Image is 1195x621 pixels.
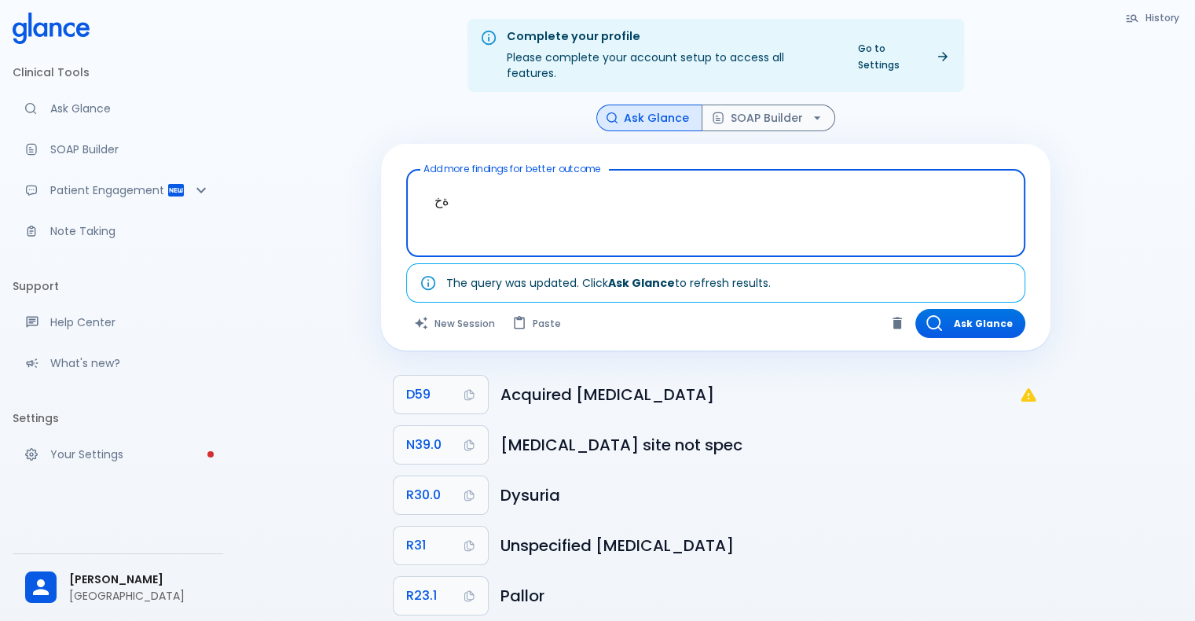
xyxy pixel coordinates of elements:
span: D59 [406,384,431,406]
button: Copy Code N39.0 to clipboard [394,426,488,464]
button: Copy Code R30.0 to clipboard [394,476,488,514]
div: Complete your profile [507,28,836,46]
p: Your Settings [50,446,211,462]
textarea: ةخ [417,176,1014,226]
div: Recent updates and feature releases [13,346,223,380]
button: Ask Glance [915,309,1025,338]
span: R30.0 [406,484,441,506]
p: [GEOGRAPHIC_DATA] [69,588,211,604]
li: Clinical Tools [13,53,223,91]
h6: Urinary tract infection, site not specified [500,432,1038,457]
div: [PERSON_NAME][GEOGRAPHIC_DATA] [13,560,223,615]
div: Patient Reports & Referrals [13,173,223,208]
button: Clears all inputs and results. [406,309,504,338]
li: Support [13,267,223,305]
h6: Unspecified haematuria [500,533,1038,558]
span: N39.0 [406,434,442,456]
a: Advanced note-taking [13,214,223,248]
strong: Ask Glance [608,275,675,291]
span: R31 [406,535,426,557]
button: Ask Glance [596,105,702,132]
h6: Dysuria [500,483,1038,508]
h6: Pallor [500,583,1038,608]
button: Copy Code D59 to clipboard [394,376,488,413]
button: Copy Code R31 to clipboard [394,527,488,564]
div: Please complete your account setup to access all features. [507,24,836,87]
button: History [1117,6,1189,29]
p: What's new? [50,355,211,371]
button: SOAP Builder [702,105,835,132]
span: [PERSON_NAME] [69,571,211,588]
h6: Acquired haemolytic anaemia [500,382,1019,407]
button: Copy Code R23.1 to clipboard [394,577,488,615]
p: Patient Engagement [50,182,167,198]
label: Add more findings for better outcome [423,162,601,175]
div: The query was updated. Click to refresh results. [446,269,771,297]
span: R23.1 [406,585,437,607]
svg: D59: Not a billable code [1019,385,1038,404]
a: Get help from our support team [13,305,223,340]
button: Clear [885,311,909,335]
p: Ask Glance [50,101,211,116]
a: Please complete account setup [13,437,223,472]
li: Settings [13,399,223,437]
a: Moramiz: Find ICD10AM codes instantly [13,91,223,126]
p: Help Center [50,314,211,330]
a: Docugen: Compose a clinical documentation in seconds [13,132,223,167]
p: SOAP Builder [50,141,211,157]
p: Note Taking [50,223,211,239]
a: Go to Settings [849,37,958,76]
button: Paste from clipboard [504,309,570,338]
